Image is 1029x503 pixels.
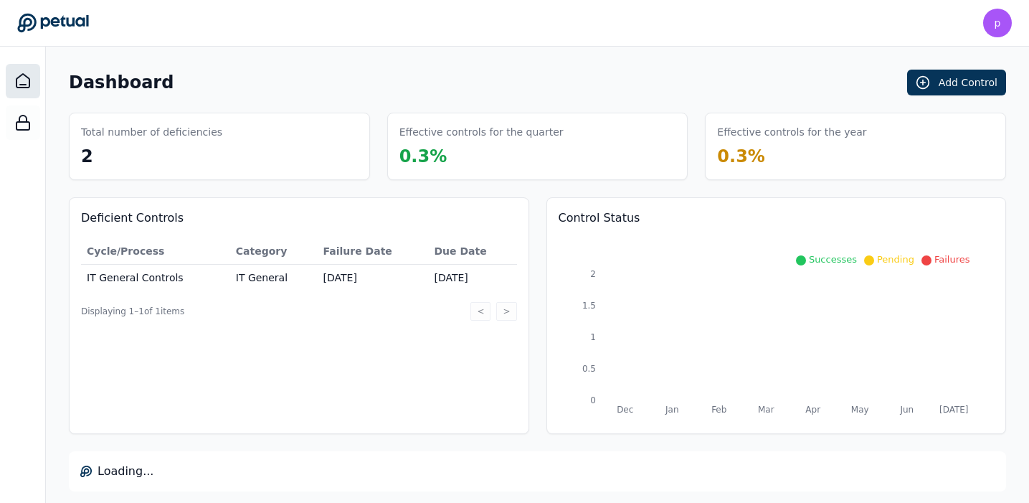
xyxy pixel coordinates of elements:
a: Dashboard [6,64,40,98]
tspan: 1 [590,332,596,342]
tspan: Jan [665,405,679,415]
h3: Effective controls for the year [717,125,866,139]
tspan: 0.5 [582,364,595,374]
span: Displaying 1– 1 of 1 items [81,306,184,317]
h3: Total number of deficiencies [81,125,222,139]
h3: Effective controls for the quarter [399,125,564,139]
td: IT General [230,265,318,291]
tspan: 0 [590,395,596,405]
tspan: Jun [899,405,914,415]
span: 2 [81,146,93,166]
span: p [995,16,1001,30]
h1: Dashboard [69,71,174,94]
span: 0.3 % [399,146,447,166]
a: Go to Dashboard [17,13,89,33]
tspan: Apr [805,405,820,415]
tspan: May [850,405,868,415]
td: [DATE] [428,265,516,291]
span: Failures [934,254,970,265]
a: SOC [6,105,40,140]
h3: Deficient Controls [81,210,517,227]
tspan: [DATE] [939,405,968,415]
button: Add Control [907,70,1006,95]
button: < [470,302,490,321]
div: Loading... [69,451,1006,492]
th: Failure Date [318,238,429,265]
tspan: 1.5 [582,301,595,311]
button: > [496,302,516,321]
th: Category [230,238,318,265]
h3: Control Status [559,210,995,227]
tspan: Mar [757,405,774,415]
tspan: Dec [617,405,633,415]
th: Cycle/Process [81,238,230,265]
td: IT General Controls [81,265,230,291]
th: Due Date [428,238,516,265]
span: Successes [809,254,857,265]
tspan: Feb [711,405,726,415]
tspan: 2 [590,269,596,279]
td: [DATE] [318,265,429,291]
span: 0.3 % [717,146,765,166]
span: Pending [877,254,914,265]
